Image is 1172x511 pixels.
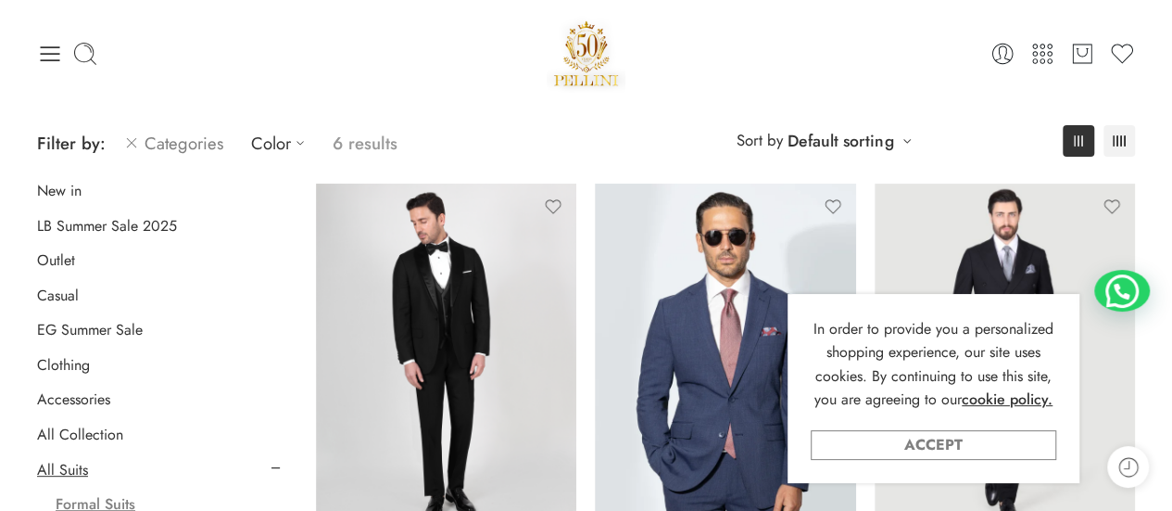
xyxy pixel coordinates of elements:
p: 6 results [333,121,397,165]
span: Filter by: [37,131,106,156]
a: Default sorting [788,128,893,154]
a: EG Summer Sale [37,321,143,339]
a: Pellini - [547,14,626,93]
a: LB Summer Sale 2025 [37,217,177,236]
a: Clothing [37,356,90,375]
a: All Suits [37,461,88,479]
a: Cart [1069,41,1095,67]
a: Outlet [37,251,75,270]
a: Accessories [37,390,110,409]
a: Wishlist [1109,41,1135,67]
span: In order to provide you a personalized shopping experience, our site uses cookies. By continuing ... [813,318,1053,411]
a: cookie policy. [962,388,1052,412]
img: Pellini [547,14,626,93]
span: Sort by [737,125,783,156]
a: All Collection [37,426,123,444]
a: Categories [124,121,223,165]
a: Casual [37,287,79,305]
a: Login / Register [989,41,1015,67]
a: New in [37,182,82,200]
a: Color [251,121,314,165]
a: Accept [811,430,1056,460]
